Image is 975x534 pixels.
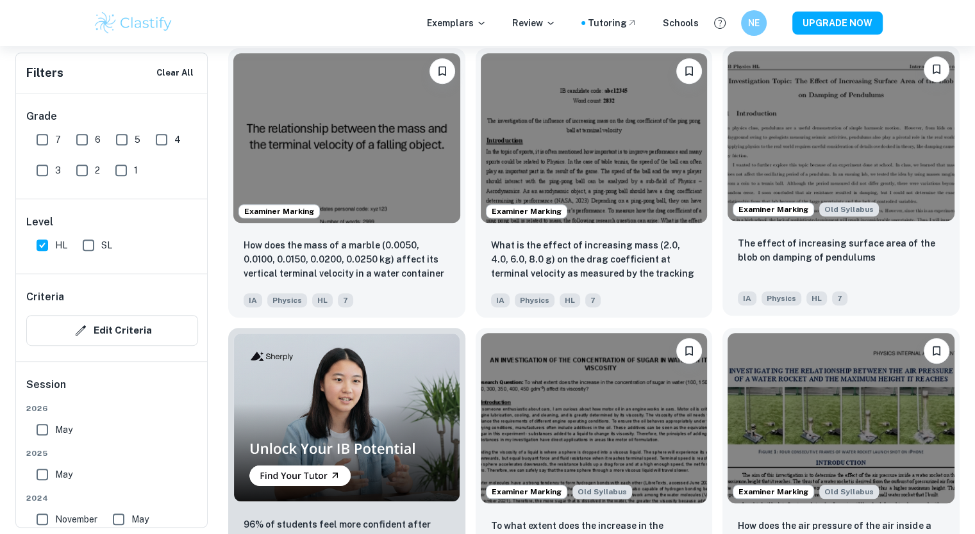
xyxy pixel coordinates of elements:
[26,109,198,124] h6: Grade
[819,485,879,499] div: Starting from the May 2025 session, the Physics IA requirements have changed. It's OK to refer to...
[95,133,101,147] span: 6
[55,133,61,147] span: 7
[267,293,307,307] span: Physics
[924,338,949,364] button: Bookmark
[676,58,702,84] button: Bookmark
[26,448,198,459] span: 2025
[733,486,813,498] span: Examiner Marking
[174,133,181,147] span: 4
[746,16,761,30] h6: NE
[738,236,944,264] p: The effect of increasing surface area of the blob on damping of pendulums
[487,206,567,217] span: Examiner Marking
[427,16,487,30] p: Exemplars
[134,163,138,177] span: 1
[55,238,67,252] span: HL
[733,204,813,215] span: Examiner Marking
[762,291,801,305] span: Physics
[728,333,954,503] img: Physics IA example thumbnail: How does the air pressure of the air ins
[101,238,112,252] span: SL
[924,56,949,82] button: Bookmark
[135,133,140,147] span: 5
[26,315,198,346] button: Edit Criteria
[585,293,601,307] span: 7
[819,202,879,216] div: Starting from the May 2025 session, the Physics IA requirements have changed. It's OK to refer to...
[487,486,567,498] span: Examiner Marking
[491,238,697,282] p: What is the effect of increasing mass (2.0, 4.0, 6.0, 8.0 g) on the drag coefficient at terminal ...
[26,377,198,403] h6: Session
[819,202,879,216] span: Old Syllabus
[481,53,708,223] img: Physics IA example thumbnail: What is the effect of increasing mass (2
[95,163,100,177] span: 2
[738,291,756,305] span: IA
[55,467,72,481] span: May
[792,12,883,35] button: UPGRADE NOW
[26,289,64,305] h6: Criteria
[512,16,556,30] p: Review
[429,58,455,84] button: Bookmark
[26,403,198,414] span: 2026
[588,16,637,30] a: Tutoring
[806,291,827,305] span: HL
[153,63,197,83] button: Clear All
[26,492,198,504] span: 2024
[819,485,879,499] span: Old Syllabus
[312,293,333,307] span: HL
[476,48,713,318] a: Examiner MarkingBookmarkWhat is the effect of increasing mass (2.0, 4.0, 6.0, 8.0 g) on the drag ...
[233,53,460,223] img: Physics IA example thumbnail: How does the mass of a marble (0.0050, 0
[491,293,510,307] span: IA
[481,333,708,503] img: Physics IA example thumbnail: To what extent does the increase in the
[709,12,731,34] button: Help and Feedback
[55,163,61,177] span: 3
[572,485,632,499] span: Old Syllabus
[233,333,460,501] img: Thumbnail
[228,48,465,318] a: Examiner MarkingBookmarkHow does the mass of a marble (0.0050, 0.0100, 0.0150, 0.0200, 0.0250 kg)...
[26,64,63,82] h6: Filters
[239,206,319,217] span: Examiner Marking
[131,512,149,526] span: May
[572,485,632,499] div: Starting from the May 2025 session, the Physics IA requirements have changed. It's OK to refer to...
[55,423,72,437] span: May
[663,16,699,30] a: Schools
[560,293,580,307] span: HL
[832,291,847,305] span: 7
[26,214,198,230] h6: Level
[93,10,174,36] img: Clastify logo
[515,293,554,307] span: Physics
[55,512,97,526] span: November
[338,293,353,307] span: 7
[728,51,954,221] img: Physics IA example thumbnail: The effect of increasing surface area of
[244,293,262,307] span: IA
[676,338,702,364] button: Bookmark
[244,238,450,282] p: How does the mass of a marble (0.0050, 0.0100, 0.0150, 0.0200, 0.0250 kg) affect its vertical ter...
[722,48,960,318] a: Examiner MarkingStarting from the May 2025 session, the Physics IA requirements have changed. It'...
[741,10,767,36] button: NE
